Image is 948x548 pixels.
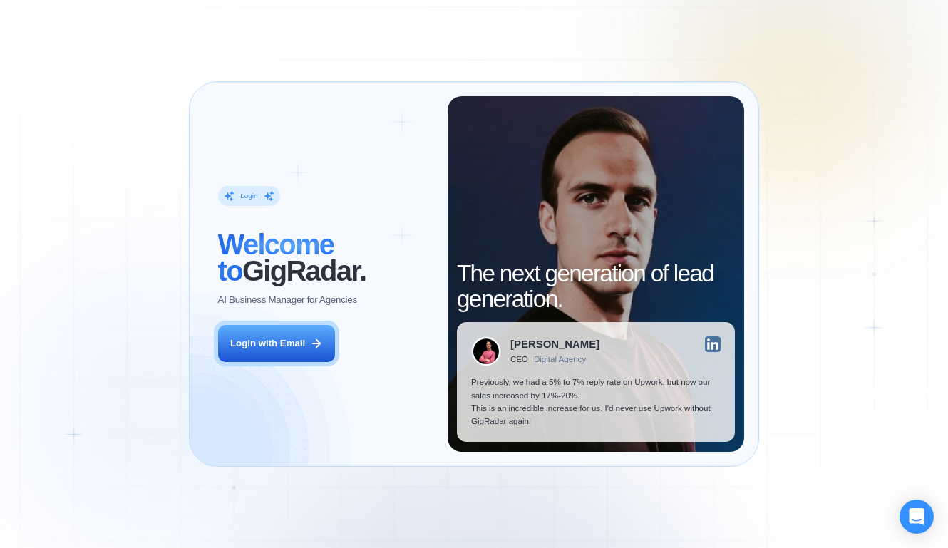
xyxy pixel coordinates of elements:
span: Welcome to [218,229,334,286]
div: Login [240,191,257,200]
div: CEO [510,354,527,363]
h2: ‍ GigRadar. [218,232,433,284]
button: Login with Email [218,325,336,362]
div: Digital Agency [534,354,586,363]
p: AI Business Manager for Agencies [218,294,357,306]
div: Login with Email [230,337,305,350]
h2: The next generation of lead generation. [457,261,735,313]
div: [PERSON_NAME] [510,339,599,350]
p: Previously, we had a 5% to 7% reply rate on Upwork, but now our sales increased by 17%-20%. This ... [471,376,721,428]
div: Open Intercom Messenger [900,500,934,534]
